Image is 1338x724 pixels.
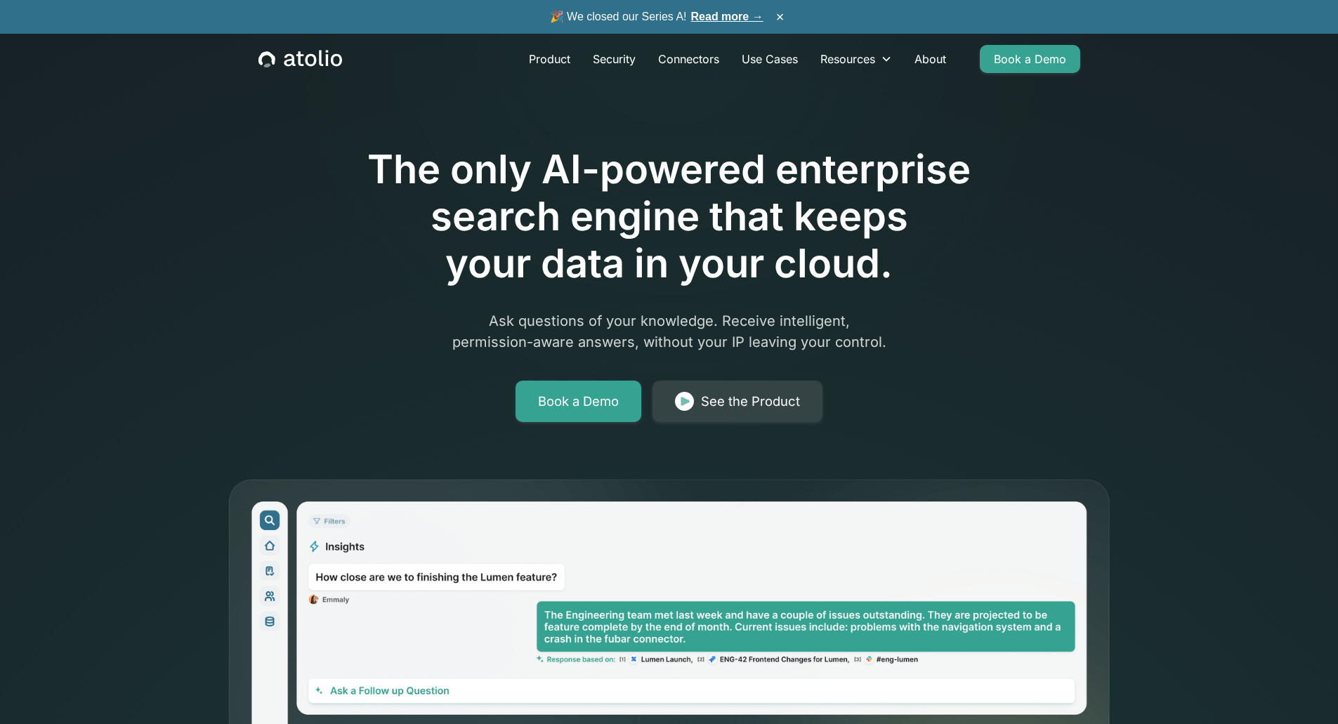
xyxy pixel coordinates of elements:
[550,8,763,25] span: 🎉 We closed our Series A!
[980,45,1080,73] a: Book a Demo
[400,310,939,353] p: Ask questions of your knowledge. Receive intelligent, permission-aware answers, without your IP l...
[772,9,789,25] button: ×
[582,45,647,73] a: Security
[647,45,730,73] a: Connectors
[310,146,1029,288] h1: The only AI-powered enterprise search engine that keeps your data in your cloud.
[691,11,763,22] a: Read more →
[258,50,342,68] a: home
[516,381,641,423] a: Book a Demo
[820,51,875,67] div: Resources
[809,45,903,73] div: Resources
[518,45,582,73] a: Product
[652,381,822,423] a: See the Product
[730,45,809,73] a: Use Cases
[701,392,800,412] div: See the Product
[903,45,957,73] a: About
